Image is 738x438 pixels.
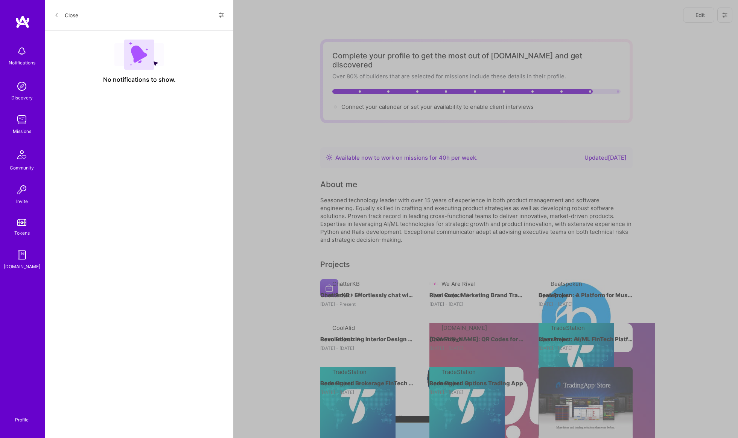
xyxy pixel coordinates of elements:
[14,182,29,197] img: Invite
[14,79,29,94] img: discovery
[9,59,35,67] div: Notifications
[14,112,29,127] img: teamwork
[15,15,30,29] img: logo
[14,229,30,237] div: Tokens
[17,219,26,226] img: tokens
[11,94,33,102] div: Discovery
[15,416,29,423] div: Profile
[4,262,40,270] div: [DOMAIN_NAME]
[114,40,164,70] img: empty
[10,164,34,172] div: Community
[54,9,78,21] button: Close
[103,76,176,84] span: No notifications to show.
[13,127,31,135] div: Missions
[14,247,29,262] img: guide book
[12,408,31,423] a: Profile
[16,197,28,205] div: Invite
[14,44,29,59] img: bell
[13,146,31,164] img: Community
